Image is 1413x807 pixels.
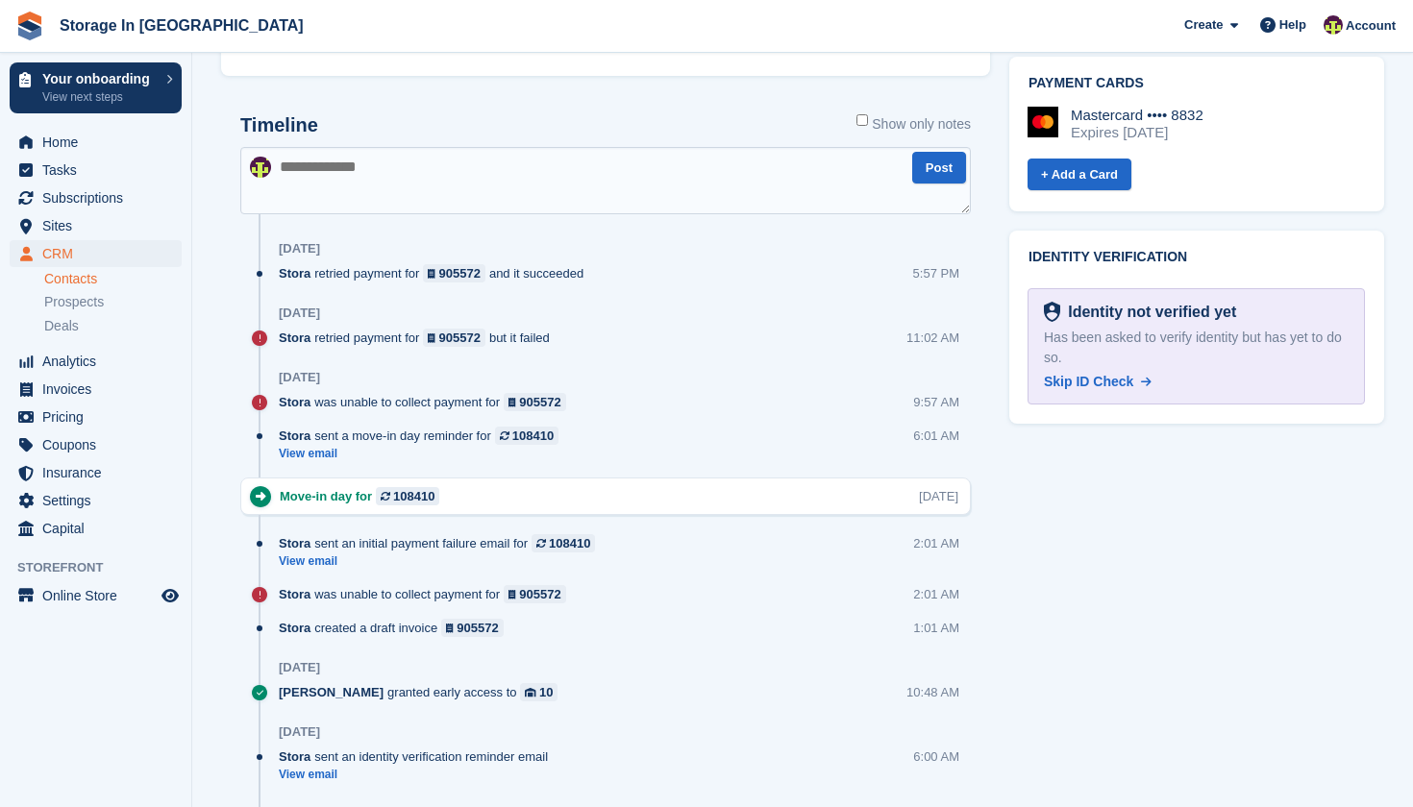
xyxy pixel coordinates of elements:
[512,427,554,445] div: 108410
[279,427,310,445] span: Stora
[279,427,568,445] div: sent a move-in day reminder for
[919,487,958,505] div: [DATE]
[279,393,576,411] div: was unable to collect payment for
[549,534,590,552] div: 108410
[10,348,182,375] a: menu
[913,427,959,445] div: 6:01 AM
[913,747,959,766] div: 6:00 AM
[856,114,971,134] label: Show only notes
[856,114,868,126] input: Show only notes
[913,393,959,411] div: 9:57 AM
[279,683,567,701] div: granted early access to
[279,370,320,385] div: [DATE]
[42,240,158,267] span: CRM
[44,270,182,288] a: Contacts
[504,393,566,411] a: 905572
[279,619,310,637] span: Stora
[44,316,182,336] a: Deals
[279,393,310,411] span: Stora
[423,329,485,347] a: 905572
[42,459,158,486] span: Insurance
[1028,107,1058,137] img: Mastercard Logo
[279,585,310,603] span: Stora
[279,747,310,766] span: Stora
[393,487,434,505] div: 108410
[1184,15,1223,35] span: Create
[279,534,605,552] div: sent an initial payment failure email for
[913,264,959,282] div: 5:57 PM
[17,558,191,577] span: Storefront
[240,114,318,136] h2: Timeline
[42,431,158,458] span: Coupons
[495,427,558,445] a: 108410
[42,403,158,430] span: Pricing
[10,459,182,486] a: menu
[279,264,310,282] span: Stora
[1029,76,1365,91] h2: Payment cards
[10,515,182,542] a: menu
[10,376,182,403] a: menu
[10,431,182,458] a: menu
[279,724,320,740] div: [DATE]
[279,241,320,257] div: [DATE]
[279,619,513,637] div: created a draft invoice
[42,184,158,211] span: Subscriptions
[1044,302,1060,323] img: Identity Verification Ready
[159,584,182,607] a: Preview store
[10,184,182,211] a: menu
[52,10,311,41] a: Storage In [GEOGRAPHIC_DATA]
[42,157,158,183] span: Tasks
[15,12,44,40] img: stora-icon-8386f47178a22dfd0bd8f6a31ec36ba5ce8667c1dd55bd0f319d3a0aa187defe.svg
[504,585,566,603] a: 905572
[1071,124,1203,141] div: Expires [DATE]
[10,487,182,514] a: menu
[1324,15,1343,35] img: Colin Wood
[532,534,595,552] a: 108410
[913,534,959,552] div: 2:01 AM
[520,683,558,701] a: 10
[279,660,320,675] div: [DATE]
[1346,16,1396,36] span: Account
[44,293,104,311] span: Prospects
[10,240,182,267] a: menu
[279,747,558,766] div: sent an identity verification reminder email
[519,393,560,411] div: 905572
[44,292,182,312] a: Prospects
[1060,301,1236,324] div: Identity not verified yet
[279,446,568,462] a: View email
[457,619,498,637] div: 905572
[42,582,158,609] span: Online Store
[1044,372,1152,392] a: Skip ID Check
[1044,328,1349,368] div: Has been asked to verify identity but has yet to do so.
[42,376,158,403] span: Invoices
[912,152,966,183] button: Post
[42,88,157,106] p: View next steps
[439,264,481,282] div: 905572
[42,72,157,86] p: Your onboarding
[10,582,182,609] a: menu
[441,619,504,637] a: 905572
[279,767,558,783] a: View email
[279,329,310,347] span: Stora
[439,329,481,347] div: 905572
[42,515,158,542] span: Capital
[279,553,605,570] a: View email
[539,683,553,701] div: 10
[1044,374,1133,389] span: Skip ID Check
[1071,107,1203,124] div: Mastercard •••• 8832
[279,264,593,282] div: retried payment for and it succeeded
[279,329,559,347] div: retried payment for but it failed
[250,157,271,178] img: Colin Wood
[279,534,310,552] span: Stora
[10,157,182,183] a: menu
[42,348,158,375] span: Analytics
[42,212,158,239] span: Sites
[423,264,485,282] a: 905572
[44,317,79,335] span: Deals
[42,129,158,156] span: Home
[913,585,959,603] div: 2:01 AM
[280,487,449,505] div: Move-in day for
[1029,250,1365,265] h2: Identity verification
[10,403,182,430] a: menu
[1028,159,1131,190] a: + Add a Card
